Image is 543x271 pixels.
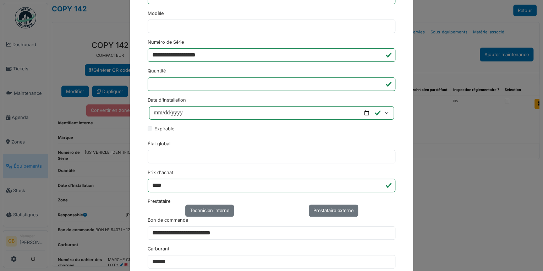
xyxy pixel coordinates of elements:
[148,217,188,223] label: Bon de commande
[148,198,170,205] label: Prestataire
[185,205,234,216] div: Technicien interne
[148,245,169,252] label: Carburant
[148,169,173,176] label: Prix d'achat
[309,205,358,216] div: Prestataire externe
[148,140,170,147] label: État global
[148,67,166,74] label: Quantité
[148,10,164,17] label: Modèle
[148,97,186,103] label: Date d'Installation
[154,126,174,131] span: translation missing: fr.amenity.expirable
[148,39,184,45] label: Numéro de Série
